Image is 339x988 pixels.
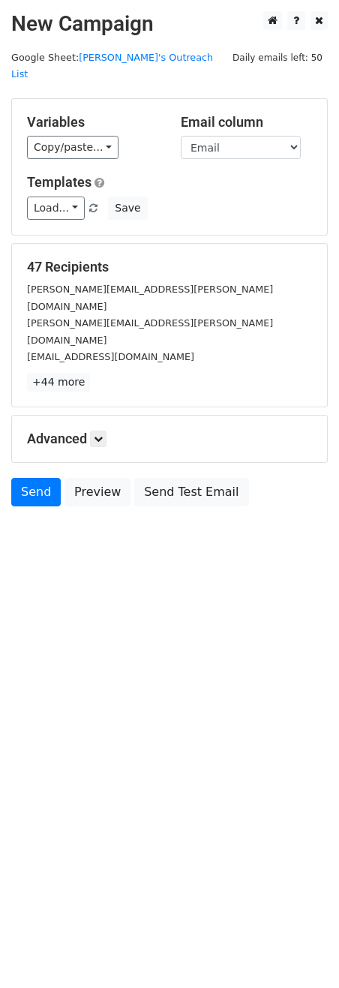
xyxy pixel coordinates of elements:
[27,317,273,346] small: [PERSON_NAME][EMAIL_ADDRESS][PERSON_NAME][DOMAIN_NAME]
[181,114,312,131] h5: Email column
[64,478,130,506] a: Preview
[27,174,91,190] a: Templates
[27,197,85,220] a: Load...
[11,52,213,80] a: [PERSON_NAME]'s Outreach List
[27,136,118,159] a: Copy/paste...
[11,52,213,80] small: Google Sheet:
[108,197,147,220] button: Save
[11,478,61,506] a: Send
[227,52,328,63] a: Daily emails left: 50
[227,50,328,66] span: Daily emails left: 50
[11,11,328,37] h2: New Campaign
[134,478,248,506] a: Send Test Email
[27,373,90,392] a: +44 more
[27,351,194,362] small: [EMAIL_ADDRESS][DOMAIN_NAME]
[27,114,158,131] h5: Variables
[27,431,312,447] h5: Advanced
[27,259,312,275] h5: 47 Recipients
[264,916,339,988] iframe: Chat Widget
[27,284,273,312] small: [PERSON_NAME][EMAIL_ADDRESS][PERSON_NAME][DOMAIN_NAME]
